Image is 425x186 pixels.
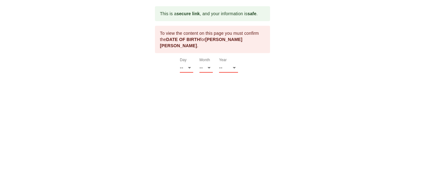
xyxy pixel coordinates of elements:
div: To view the content on this page you must confirm the for . [160,28,265,51]
b: DATE OF BIRTH [166,37,200,42]
label: Year [219,58,227,62]
b: safe [247,11,256,16]
label: Month [199,58,210,62]
label: Day [180,58,187,62]
div: This is a , and your information is . [160,8,258,19]
b: secure link [176,11,200,16]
